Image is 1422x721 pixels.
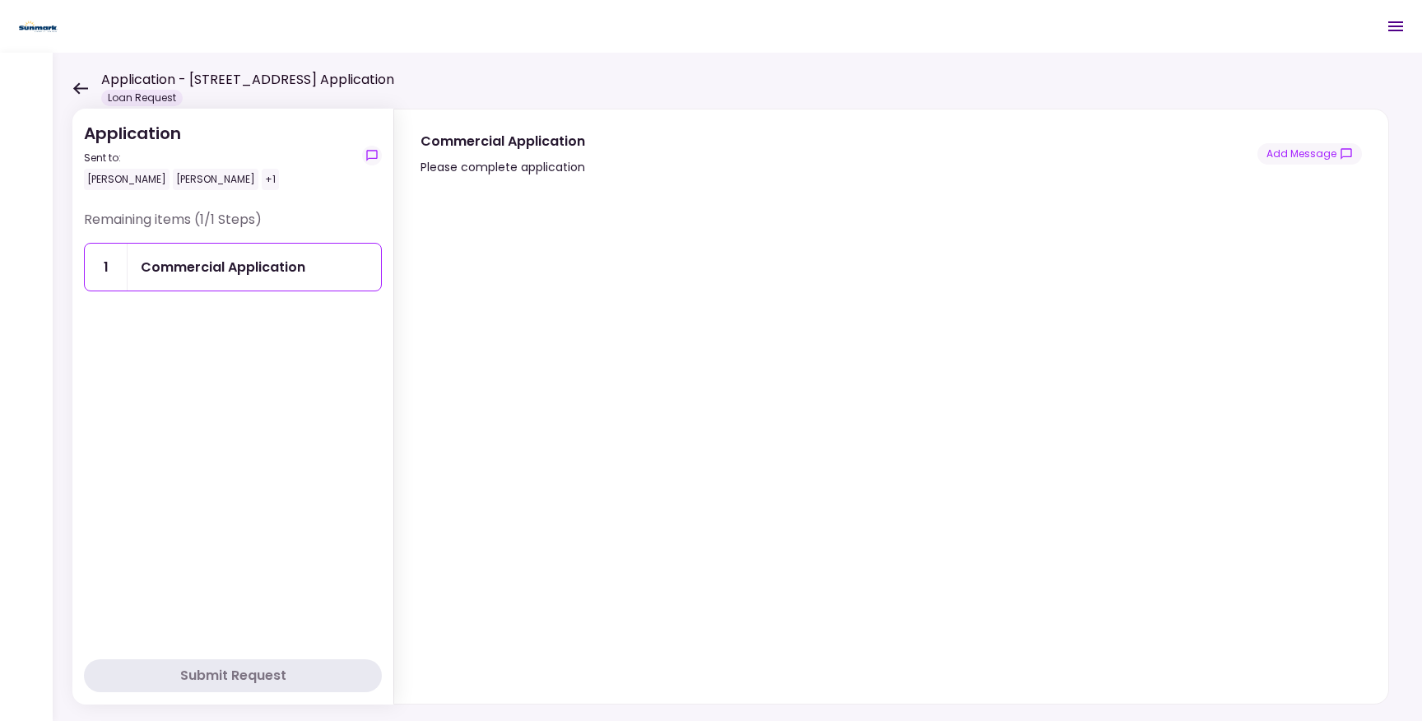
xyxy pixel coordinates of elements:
[84,169,170,190] div: [PERSON_NAME]
[262,169,279,190] div: +1
[84,151,279,165] div: Sent to:
[16,14,60,39] img: Partner icon
[84,243,382,291] a: 1Commercial Application
[421,157,585,177] div: Please complete application
[84,210,382,243] div: Remaining items (1/1 Steps)
[84,121,279,190] div: Application
[421,131,585,151] div: Commercial Application
[1376,7,1415,46] button: Open menu
[85,244,128,291] div: 1
[101,70,394,90] h1: Application - [STREET_ADDRESS] Application
[180,666,286,686] div: Submit Request
[393,109,1389,705] div: Commercial ApplicationPlease complete applicationshow-messages
[362,146,382,165] button: show-messages
[84,659,382,692] button: Submit Request
[141,257,305,277] div: Commercial Application
[1257,143,1362,165] button: show-messages
[173,169,258,190] div: [PERSON_NAME]
[421,203,1359,697] iframe: jotform-iframe
[101,90,183,106] div: Loan Request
